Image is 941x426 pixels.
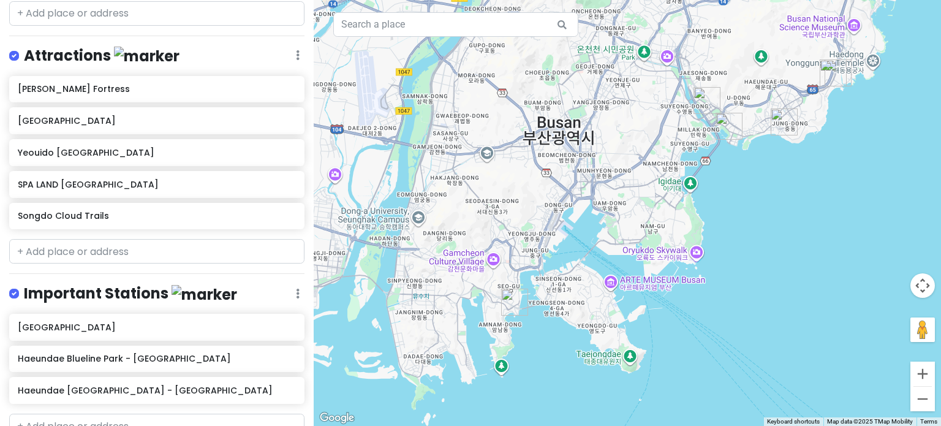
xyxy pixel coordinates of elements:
[711,108,747,145] div: Park Hyatt Busan
[18,385,295,396] h6: Haeundae [GEOGRAPHIC_DATA] - [GEOGRAPHIC_DATA]
[910,318,935,342] button: Drag Pegman onto the map to open Street View
[24,284,237,304] h4: Important Stations
[910,273,935,298] button: Map camera controls
[910,362,935,386] button: Zoom in
[172,285,237,304] img: marker
[496,284,533,321] div: Songdo Cloud Trails
[18,353,295,364] h6: Haeundae Blueline Park - [GEOGRAPHIC_DATA]
[317,410,357,426] img: Google
[9,1,304,26] input: + Add place or address
[9,239,304,264] input: + Add place or address
[827,418,913,425] span: Map data ©2025 TMap Mobility
[114,47,180,66] img: marker
[766,104,803,140] div: Haeundae Blueline Park - Mipo Station
[333,12,578,37] input: Search a place
[18,147,295,158] h6: Yeouido [GEOGRAPHIC_DATA]
[24,46,180,66] h4: Attractions
[18,210,295,221] h6: Songdo Cloud Trails
[18,115,295,126] h6: [GEOGRAPHIC_DATA]
[18,83,295,94] h6: [PERSON_NAME] Fortress
[920,418,937,425] a: Terms (opens in new tab)
[820,55,856,91] div: Cafe Lip
[689,82,725,119] div: SPA LAND Centum City
[18,322,295,333] h6: [GEOGRAPHIC_DATA]
[815,55,852,91] div: Haeundae Blueline Park - Songjeong Station
[910,387,935,411] button: Zoom out
[18,179,295,190] h6: SPA LAND [GEOGRAPHIC_DATA]
[767,417,820,426] button: Keyboard shortcuts
[317,410,357,426] a: Open this area in Google Maps (opens a new window)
